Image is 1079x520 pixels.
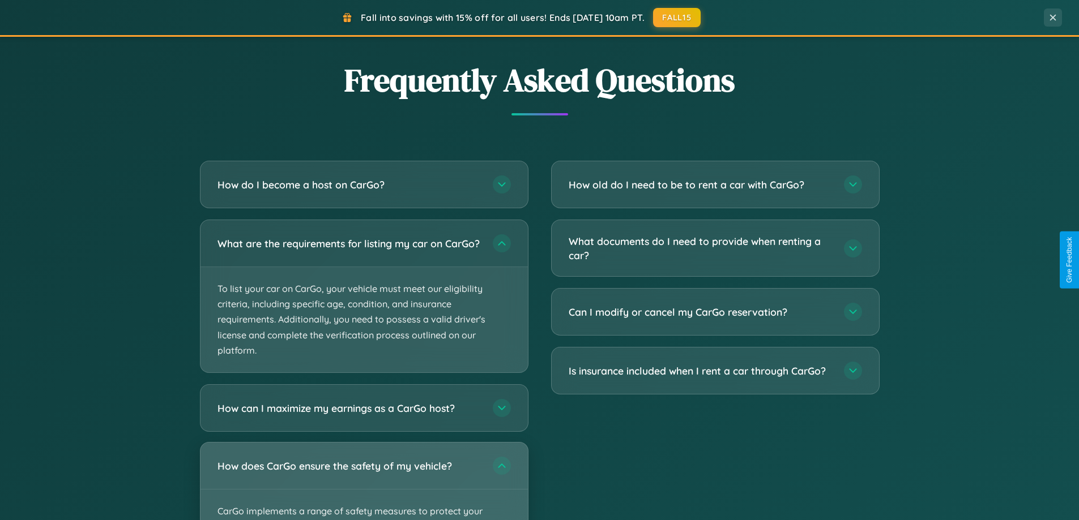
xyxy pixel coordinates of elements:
[653,8,701,27] button: FALL15
[569,364,833,378] h3: Is insurance included when I rent a car through CarGo?
[569,305,833,319] h3: Can I modify or cancel my CarGo reservation?
[1065,237,1073,283] div: Give Feedback
[361,12,645,23] span: Fall into savings with 15% off for all users! Ends [DATE] 10am PT.
[217,237,481,251] h3: What are the requirements for listing my car on CarGo?
[569,178,833,192] h3: How old do I need to be to rent a car with CarGo?
[217,401,481,415] h3: How can I maximize my earnings as a CarGo host?
[201,267,528,372] p: To list your car on CarGo, your vehicle must meet our eligibility criteria, including specific ag...
[200,58,880,102] h2: Frequently Asked Questions
[569,234,833,262] h3: What documents do I need to provide when renting a car?
[217,178,481,192] h3: How do I become a host on CarGo?
[217,459,481,473] h3: How does CarGo ensure the safety of my vehicle?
